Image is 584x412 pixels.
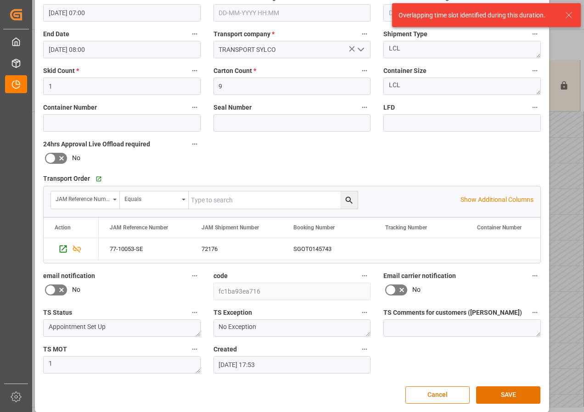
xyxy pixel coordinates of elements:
[383,308,522,317] span: TS Comments for customers ([PERSON_NAME])
[213,4,371,22] input: DD-MM-YYYY HH:MM
[120,191,189,209] button: open menu
[405,386,470,404] button: Cancel
[213,319,371,337] textarea: No Exception
[359,101,371,113] button: Seal Number
[359,65,371,77] button: Carton Count *
[529,306,541,318] button: TS Comments for customers ([PERSON_NAME])
[476,386,540,404] button: SAVE
[189,65,201,77] button: Skid Count *
[383,103,395,112] span: LFD
[43,356,201,373] textarea: 1
[43,29,69,39] span: End Date
[385,224,427,231] span: Tracking Number
[189,306,201,318] button: TS Status
[213,29,275,39] span: Transport company
[383,4,541,22] input: DD-MM-YYYY HH:MM
[43,271,95,281] span: email notification
[72,285,80,295] span: No
[189,101,201,113] button: Container Number
[202,224,259,231] span: JAM Shipment Number
[282,238,374,260] div: SGOT0145743
[43,308,72,317] span: TS Status
[124,193,179,203] div: Equals
[383,78,541,95] textarea: LCL
[51,191,120,209] button: open menu
[43,174,90,184] span: Transport Order
[213,356,371,373] input: DD-MM-YYYY HH:MM
[477,224,522,231] span: Container Number
[189,191,358,209] input: Type to search
[189,343,201,355] button: TS MOT
[99,238,191,260] div: 77-10053-SE
[354,43,367,57] button: open menu
[44,238,99,260] div: Press SPACE to select this row.
[213,308,252,317] span: TS Exception
[460,195,533,205] p: Show Additional Columns
[529,270,541,282] button: Email carrier notification
[529,101,541,113] button: LFD
[72,153,80,163] span: No
[43,319,201,337] textarea: Appointment Set Up
[529,65,541,77] button: Container Size
[110,224,168,231] span: JAM Reference Number
[340,191,358,209] button: search button
[213,345,237,354] span: Created
[359,306,371,318] button: TS Exception
[383,41,541,58] textarea: LCL
[529,28,541,40] button: Shipment Type
[359,343,371,355] button: Created
[189,138,201,150] button: 24hrs Approval Live Offload required
[383,66,427,76] span: Container Size
[213,103,252,112] span: Seal Number
[189,270,201,282] button: email notification
[56,193,110,203] div: JAM Reference Number
[43,345,67,354] span: TS MOT
[43,139,150,149] span: 24hrs Approval Live Offload required
[191,238,282,260] div: 72176
[43,103,97,112] span: Container Number
[412,285,421,295] span: No
[293,224,335,231] span: Booking Number
[55,224,71,231] div: Action
[43,41,201,58] input: DD-MM-YYYY HH:MM
[43,66,79,76] span: Skid Count
[399,11,556,20] div: Overlapping time slot identified during this duration.
[383,271,456,281] span: Email carrier notification
[359,28,371,40] button: Transport company *
[383,29,427,39] span: Shipment Type
[213,271,228,281] span: code
[359,270,371,282] button: code
[43,4,201,22] input: DD-MM-YYYY HH:MM
[189,28,201,40] button: End Date
[213,66,256,76] span: Carton Count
